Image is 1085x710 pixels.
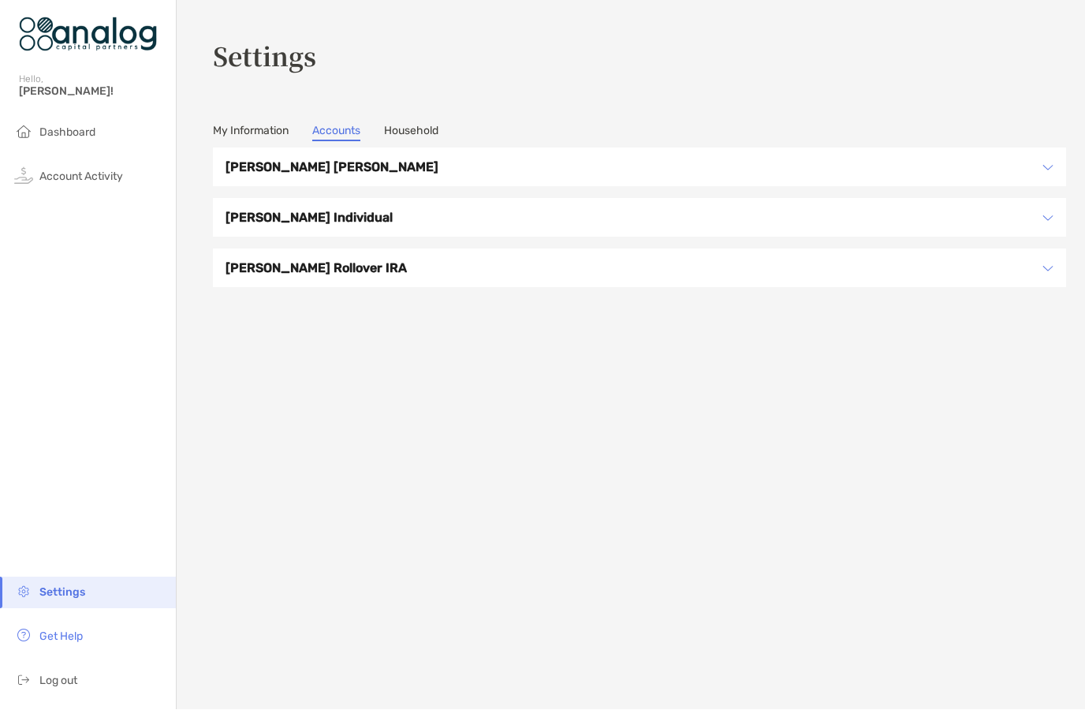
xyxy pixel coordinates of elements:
img: logout icon [14,671,33,689]
img: household icon [14,122,33,141]
span: Get Help [39,630,83,644]
h3: [PERSON_NAME] Individual [226,208,1033,228]
img: icon arrow [1042,263,1053,275]
span: Dashboard [39,126,95,140]
div: icon arrow[PERSON_NAME] [PERSON_NAME] [213,148,1066,187]
a: My Information [213,125,289,142]
h3: Settings [213,38,1066,74]
img: settings icon [14,582,33,601]
img: Zoe Logo [19,6,157,63]
div: icon arrow[PERSON_NAME] Rollover IRA [213,249,1066,288]
h3: [PERSON_NAME] [PERSON_NAME] [226,158,1033,177]
img: icon arrow [1042,163,1053,174]
a: Accounts [312,125,360,142]
img: activity icon [14,166,33,185]
h3: [PERSON_NAME] Rollover IRA [226,259,1033,278]
span: [PERSON_NAME]! [19,85,166,99]
img: get-help icon [14,626,33,645]
div: icon arrow[PERSON_NAME] Individual [213,199,1066,237]
img: icon arrow [1042,213,1053,224]
span: Account Activity [39,170,123,184]
span: Settings [39,586,85,600]
a: Household [384,125,438,142]
span: Log out [39,674,77,688]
